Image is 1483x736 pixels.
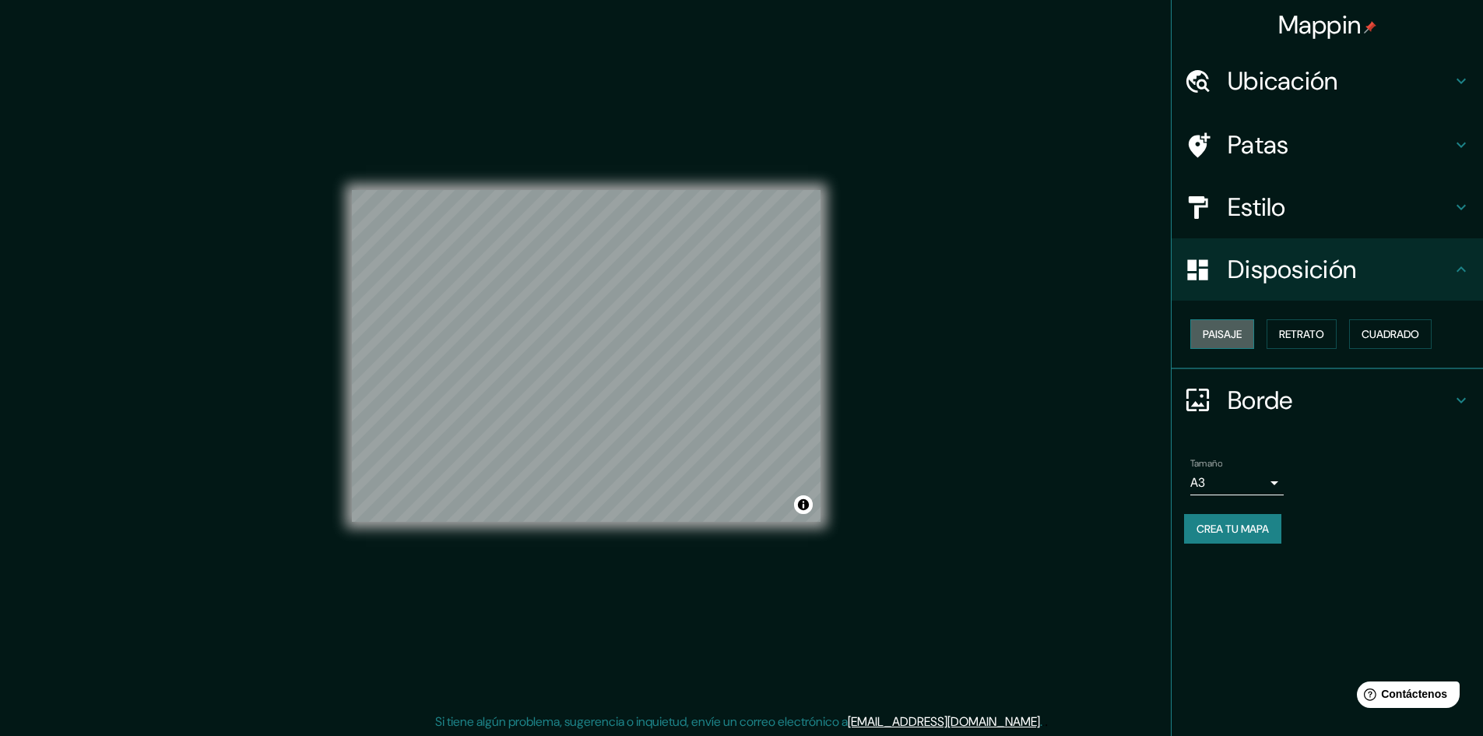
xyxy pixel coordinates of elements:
[1042,713,1045,730] font: .
[1172,238,1483,301] div: Disposición
[1267,319,1337,349] button: Retrato
[1172,369,1483,431] div: Borde
[1172,114,1483,176] div: Patas
[1190,470,1284,495] div: A3
[1228,384,1293,417] font: Borde
[1278,9,1362,41] font: Mappin
[1228,65,1338,97] font: Ubicación
[1228,253,1356,286] font: Disposición
[1228,191,1286,224] font: Estilo
[1045,713,1048,730] font: .
[1279,327,1324,341] font: Retrato
[1172,176,1483,238] div: Estilo
[1040,713,1042,730] font: .
[1344,675,1466,719] iframe: Lanzador de widgets de ayuda
[1197,522,1269,536] font: Crea tu mapa
[1228,129,1289,161] font: Patas
[1172,50,1483,112] div: Ubicación
[848,713,1040,730] a: [EMAIL_ADDRESS][DOMAIN_NAME]
[1349,319,1432,349] button: Cuadrado
[1190,474,1205,491] font: A3
[435,713,848,730] font: Si tiene algún problema, sugerencia o inquietud, envíe un correo electrónico a
[1203,327,1242,341] font: Paisaje
[1190,457,1222,470] font: Tamaño
[1362,327,1419,341] font: Cuadrado
[1364,21,1376,33] img: pin-icon.png
[1190,319,1254,349] button: Paisaje
[794,495,813,514] button: Activar o desactivar atribución
[1184,514,1281,544] button: Crea tu mapa
[352,190,821,522] canvas: Mapa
